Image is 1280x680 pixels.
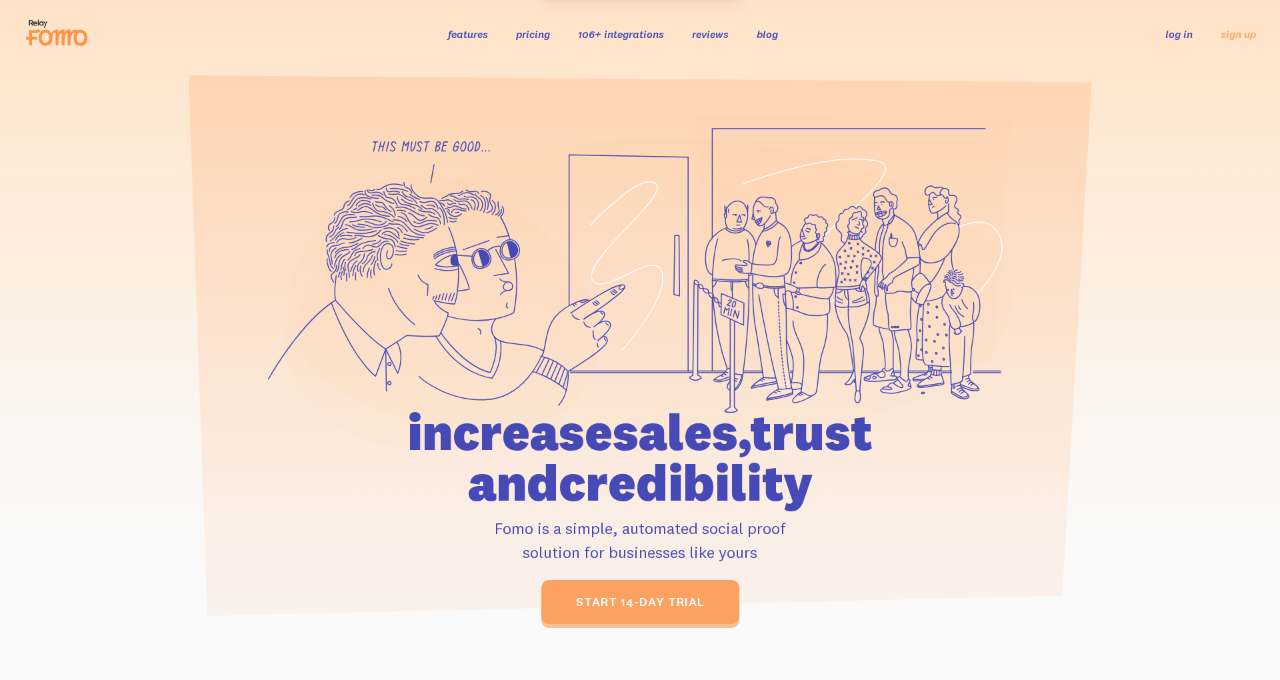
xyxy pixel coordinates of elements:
p: Fomo is a simple, automated social proof solution for businesses like yours [331,516,949,564]
a: log in [1165,27,1193,41]
h1: increase sales, trust and credibility [331,407,949,508]
a: pricing [516,27,550,41]
a: features [448,27,488,41]
a: 106+ integrations [578,27,664,41]
a: sign up [1221,27,1256,41]
a: blog [757,27,778,41]
a: reviews [692,27,729,41]
a: start 14-day trial [541,580,739,624]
